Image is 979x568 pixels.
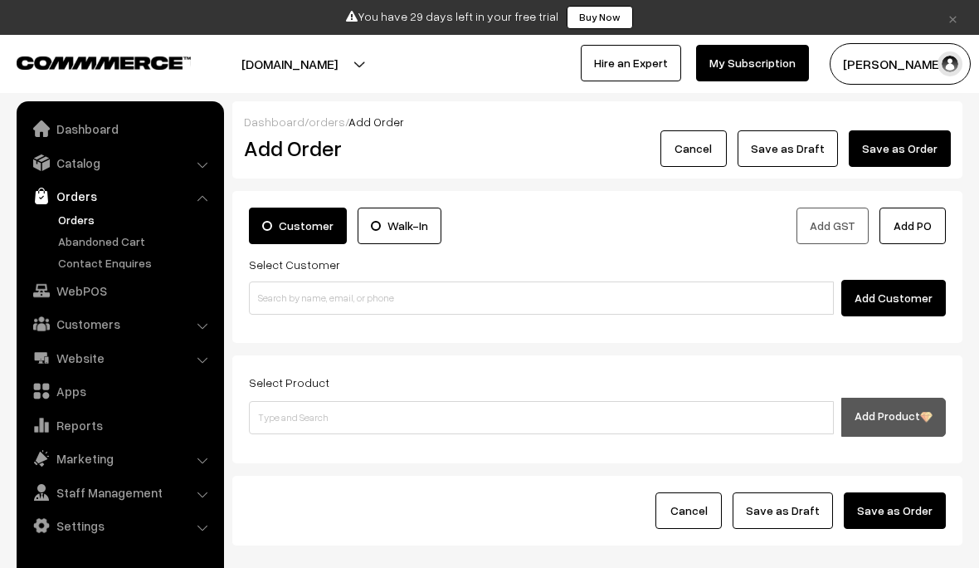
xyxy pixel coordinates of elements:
button: Save as Order [844,492,946,529]
a: × [942,7,964,27]
a: Dashboard [21,114,218,144]
label: Select Customer [249,256,340,273]
span: Add Order [348,115,404,129]
button: Add Product [841,398,946,437]
button: Save as Draft [738,130,838,167]
button: Add GST [796,208,869,244]
button: Save as Order [849,130,951,167]
button: [PERSON_NAME] [830,43,971,85]
a: Catalog [21,148,218,178]
input: Search by name, email, or phone [249,282,834,315]
a: My Subscription [696,45,809,81]
label: Customer [249,208,347,244]
input: Type and Search [249,401,834,434]
a: Dashboard [244,115,304,129]
h2: Add Order [244,135,463,161]
a: Hire an Expert [581,45,681,81]
a: Orders [21,181,218,211]
button: Cancel [660,130,727,167]
a: Orders [54,211,218,228]
button: [DOMAIN_NAME] [183,43,396,85]
img: user [938,51,962,76]
a: Website [21,343,218,373]
img: COMMMERCE [17,56,191,69]
button: Cancel [655,492,722,529]
label: Select Product [249,374,329,391]
a: COMMMERCE [17,51,162,71]
a: orders [309,115,345,129]
a: Staff Management [21,477,218,507]
a: Reports [21,410,218,440]
a: Customers [21,309,218,339]
a: Contact Enquires [54,254,218,272]
button: Save as Draft [733,492,833,529]
label: Walk-In [358,208,441,244]
a: Settings [21,511,218,541]
a: Marketing [21,443,218,473]
a: Abandoned Cart [54,233,218,250]
a: WebPOS [21,276,218,306]
div: / / [244,113,951,130]
button: Add Customer [841,280,946,316]
a: Apps [21,376,218,406]
a: Buy Now [567,6,633,29]
button: Add PO [879,208,946,244]
div: You have 29 days left in your free trial [6,6,973,29]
